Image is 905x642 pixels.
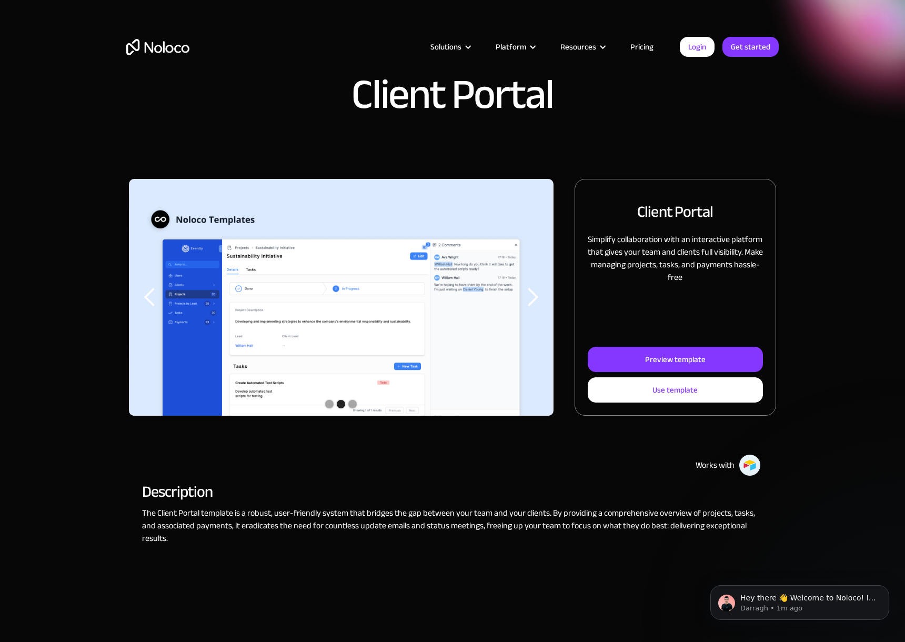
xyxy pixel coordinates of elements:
h1: Client Portal [351,74,554,116]
div: next slide [511,179,554,416]
h2: Description [142,487,763,496]
div: Platform [496,40,526,54]
div: Preview template [645,353,706,366]
div: carousel [129,179,554,416]
div: Use template [652,383,698,397]
a: Login [680,37,715,57]
iframe: Intercom notifications message [695,563,905,637]
div: Resources [560,40,596,54]
div: previous slide [129,179,171,416]
div: Show slide 2 of 3 [337,400,345,408]
div: Solutions [417,40,482,54]
a: Get started [722,37,779,57]
p: The Client Portal template is a robust, user-friendly system that bridges the gap between your te... [142,507,763,545]
div: Solutions [430,40,461,54]
div: Show slide 3 of 3 [348,400,357,408]
a: Preview template [588,347,763,372]
p: ‍ [142,555,763,568]
div: Show slide 1 of 3 [325,400,334,408]
a: Use template [588,377,763,403]
img: Airtable [739,454,761,476]
a: Pricing [617,40,667,54]
div: 2 of 3 [129,179,554,416]
p: Simplify collaboration with an interactive platform that gives your team and clients full visibil... [588,233,763,284]
div: Works with [696,459,735,472]
div: Platform [482,40,547,54]
a: home [126,39,189,55]
h2: Client Portal [637,200,713,223]
div: Resources [547,40,617,54]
